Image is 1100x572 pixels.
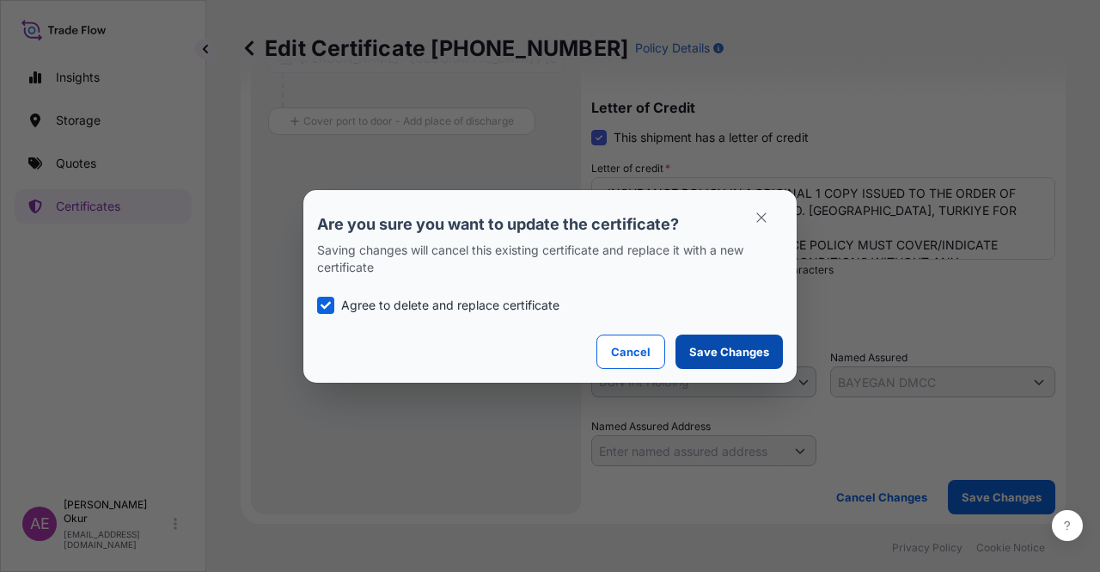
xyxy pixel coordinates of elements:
[675,335,783,369] button: Save Changes
[611,343,651,360] p: Cancel
[341,297,559,314] p: Agree to delete and replace certificate
[317,242,783,276] p: Saving changes will cancel this existing certificate and replace it with a new certificate
[689,343,769,360] p: Save Changes
[596,335,665,369] button: Cancel
[317,214,783,235] p: Are you sure you want to update the certificate?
